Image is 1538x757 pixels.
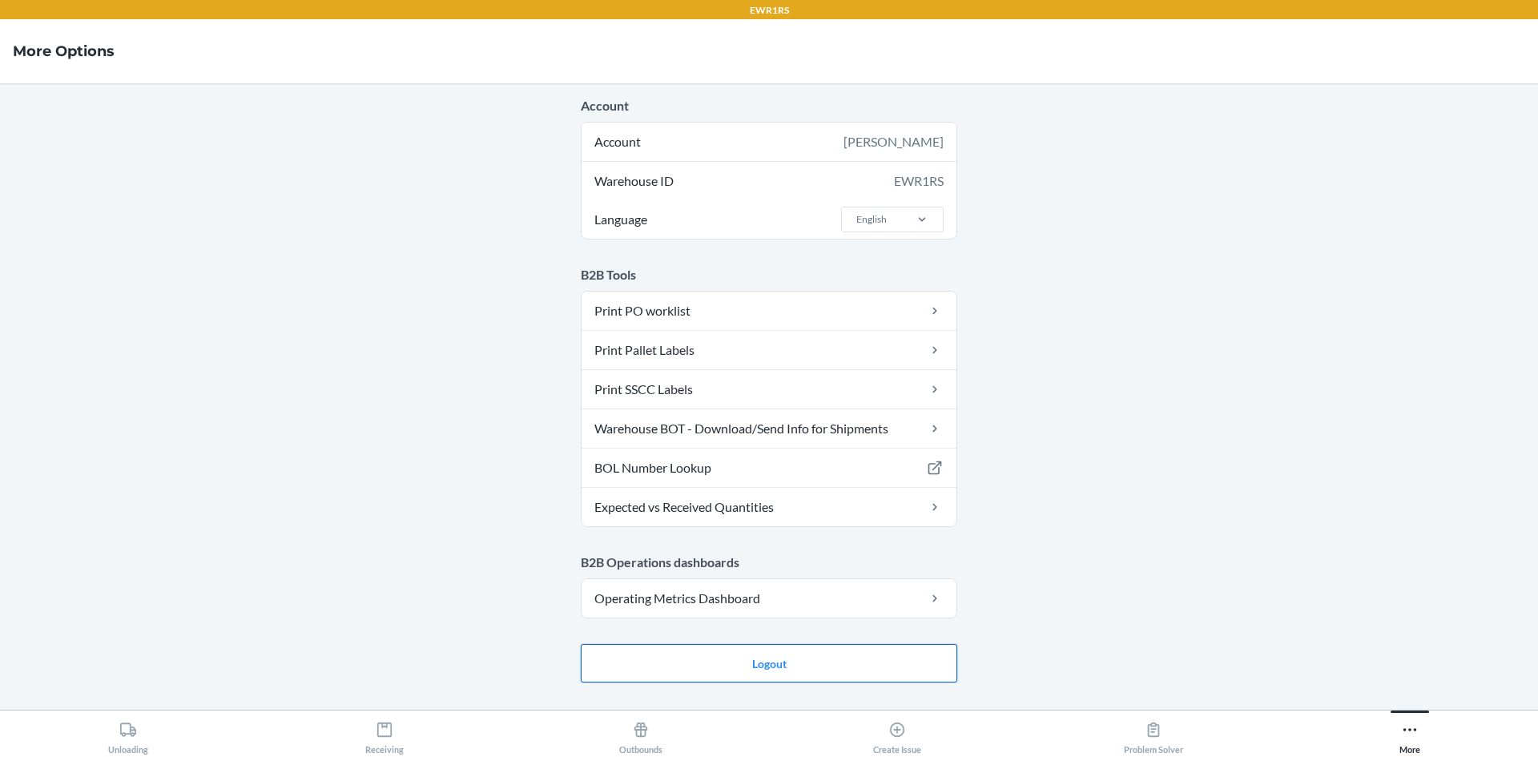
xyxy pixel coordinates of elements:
[619,715,662,755] div: Outbounds
[581,265,957,284] p: B2B Tools
[13,41,115,62] h4: More Options
[894,171,944,191] div: EWR1RS
[108,715,148,755] div: Unloading
[256,711,513,755] button: Receiving
[581,644,957,683] button: Logout
[873,715,921,755] div: Create Issue
[855,212,856,227] input: LanguageEnglish
[582,579,956,618] a: Operating Metrics Dashboard
[856,212,887,227] div: English
[582,292,956,330] a: Print PO worklist
[1399,715,1420,755] div: More
[365,715,404,755] div: Receiving
[1124,715,1183,755] div: Problem Solver
[582,331,956,369] a: Print Pallet Labels
[1282,711,1538,755] button: More
[581,96,957,115] p: Account
[843,132,944,151] div: [PERSON_NAME]
[513,711,769,755] button: Outbounds
[581,553,957,572] p: B2B Operations dashboards
[582,370,956,409] a: Print SSCC Labels
[592,200,650,239] span: Language
[582,409,956,448] a: Warehouse BOT - Download/Send Info for Shipments
[582,488,956,526] a: Expected vs Received Quantities
[769,711,1025,755] button: Create Issue
[582,123,956,161] div: Account
[750,3,789,18] p: EWR1RS
[1025,711,1282,755] button: Problem Solver
[582,449,956,487] a: BOL Number Lookup
[582,162,956,200] div: Warehouse ID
